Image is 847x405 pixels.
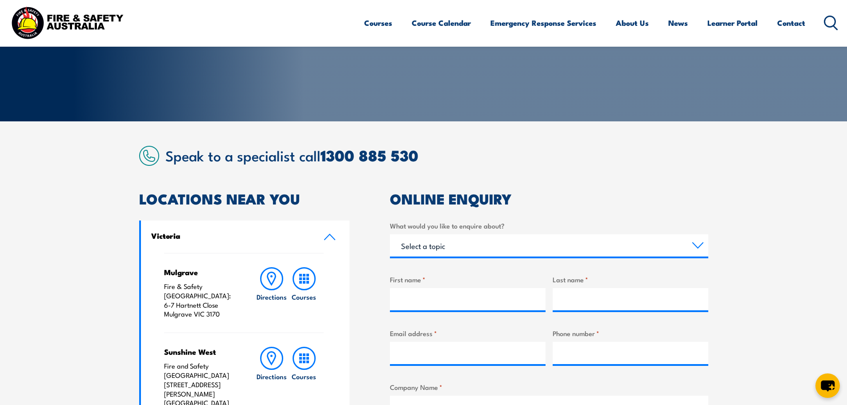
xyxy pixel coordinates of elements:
label: First name [390,274,546,285]
h4: Sunshine West [164,347,238,357]
a: Courses [364,11,392,35]
h4: Mulgrave [164,267,238,277]
h4: Victoria [151,231,310,241]
h2: LOCATIONS NEAR YOU [139,192,350,205]
a: 1300 885 530 [321,143,418,167]
a: About Us [616,11,649,35]
label: Last name [553,274,708,285]
label: Email address [390,328,546,338]
h2: ONLINE ENQUIRY [390,192,708,205]
h6: Courses [292,372,316,381]
label: What would you like to enquire about? [390,221,708,231]
a: Course Calendar [412,11,471,35]
a: Emergency Response Services [490,11,596,35]
a: Courses [288,267,320,319]
p: Fire & Safety [GEOGRAPHIC_DATA]: 6-7 Hartnett Close Mulgrave VIC 3170 [164,282,238,319]
a: Victoria [141,221,350,253]
a: Contact [777,11,805,35]
h6: Courses [292,292,316,301]
h6: Directions [257,292,287,301]
a: Learner Portal [707,11,758,35]
h2: Speak to a specialist call [165,147,708,163]
label: Phone number [553,328,708,338]
label: Company Name [390,382,708,392]
h6: Directions [257,372,287,381]
a: Directions [256,267,288,319]
a: News [668,11,688,35]
button: chat-button [815,373,840,398]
